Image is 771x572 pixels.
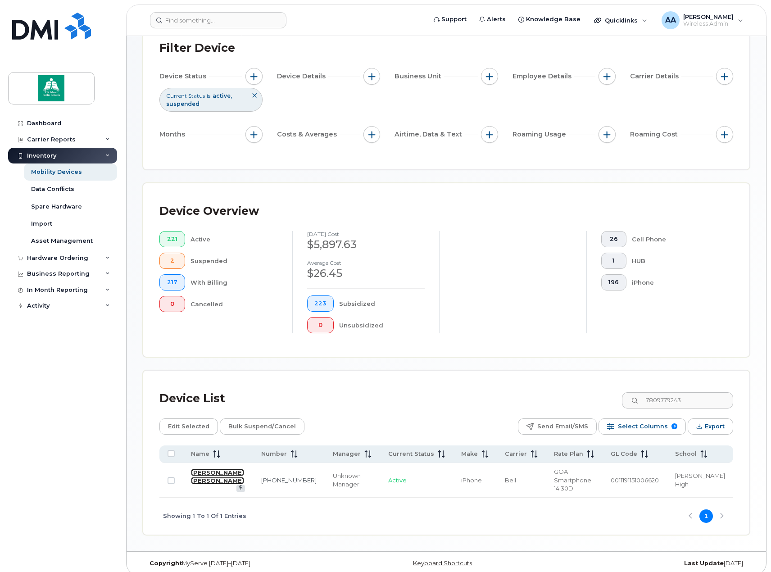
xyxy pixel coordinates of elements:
[605,17,638,24] span: Quicklinks
[630,130,680,139] span: Roaming Cost
[167,236,177,243] span: 221
[526,15,581,24] span: Knowledge Base
[601,231,627,247] button: 26
[537,420,588,433] span: Send Email/SMS
[461,450,478,458] span: Make
[518,418,597,435] button: Send Email/SMS
[395,130,465,139] span: Airtime, Data & Text
[333,472,372,488] div: Unknown Manager
[167,257,177,264] span: 2
[143,560,345,567] div: MyServe [DATE]–[DATE]
[441,15,467,24] span: Support
[277,130,340,139] span: Costs & Averages
[622,392,733,409] input: Search Device List ...
[655,11,749,29] div: Alyssa Alvarado
[159,36,235,60] div: Filter Device
[333,450,361,458] span: Manager
[413,560,472,567] a: Keyboard Shortcuts
[261,477,317,484] a: [PHONE_NUMBER]
[388,450,434,458] span: Current Status
[512,10,587,28] a: Knowledge Base
[159,200,259,223] div: Device Overview
[190,231,278,247] div: Active
[608,236,619,243] span: 26
[159,130,188,139] span: Months
[339,295,425,312] div: Subsidized
[675,450,697,458] span: School
[554,450,583,458] span: Rate Plan
[665,15,676,26] span: AA
[307,237,425,252] div: $5,897.63
[159,296,185,312] button: 0
[166,92,205,100] span: Current Status
[277,72,328,81] span: Device Details
[159,253,185,269] button: 2
[630,72,681,81] span: Carrier Details
[683,20,734,27] span: Wireless Admin
[167,300,177,308] span: 0
[632,231,719,247] div: Cell Phone
[307,317,334,333] button: 0
[675,472,725,488] span: [PERSON_NAME] High
[236,485,245,492] a: View Last Bill
[601,274,627,291] button: 196
[427,10,473,28] a: Support
[505,450,527,458] span: Carrier
[159,418,218,435] button: Edit Selected
[307,295,334,312] button: 223
[213,92,232,99] span: active
[548,560,750,567] div: [DATE]
[388,477,407,484] span: Active
[461,477,482,484] span: iPhone
[159,274,185,291] button: 217
[166,100,200,107] span: suspended
[307,260,425,266] h4: Average cost
[601,253,627,269] button: 1
[159,72,209,81] span: Device Status
[618,420,668,433] span: Select Columns
[314,322,326,329] span: 0
[611,477,659,484] span: 0011191151006620
[339,317,425,333] div: Unsubsidized
[314,300,326,307] span: 223
[611,450,637,458] span: GL Code
[684,560,724,567] strong: Last Update
[190,296,278,312] div: Cancelled
[608,257,619,264] span: 1
[473,10,512,28] a: Alerts
[683,13,734,20] span: [PERSON_NAME]
[150,12,286,28] input: Find something...
[159,387,225,410] div: Device List
[159,231,185,247] button: 221
[588,11,653,29] div: Quicklinks
[395,72,444,81] span: Business Unit
[705,420,725,433] span: Export
[632,274,719,291] div: iPhone
[688,418,733,435] button: Export
[608,279,619,286] span: 196
[554,468,591,492] span: GOA Smartphone 14 30D
[190,253,278,269] div: Suspended
[512,72,574,81] span: Employee Details
[150,560,182,567] strong: Copyright
[671,423,677,429] span: 9
[168,420,209,433] span: Edit Selected
[599,418,686,435] button: Select Columns 9
[487,15,506,24] span: Alerts
[207,92,210,100] span: is
[190,274,278,291] div: With Billing
[228,420,296,433] span: Bulk Suspend/Cancel
[307,231,425,237] h4: [DATE] cost
[699,509,713,523] button: Page 1
[163,509,246,523] span: Showing 1 To 1 Of 1 Entries
[505,477,516,484] span: Bell
[167,279,177,286] span: 217
[220,418,304,435] button: Bulk Suspend/Cancel
[191,469,244,485] a: [PERSON_NAME] [PERSON_NAME]
[512,130,569,139] span: Roaming Usage
[632,253,719,269] div: HUB
[261,450,287,458] span: Number
[307,266,425,281] div: $26.45
[191,450,209,458] span: Name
